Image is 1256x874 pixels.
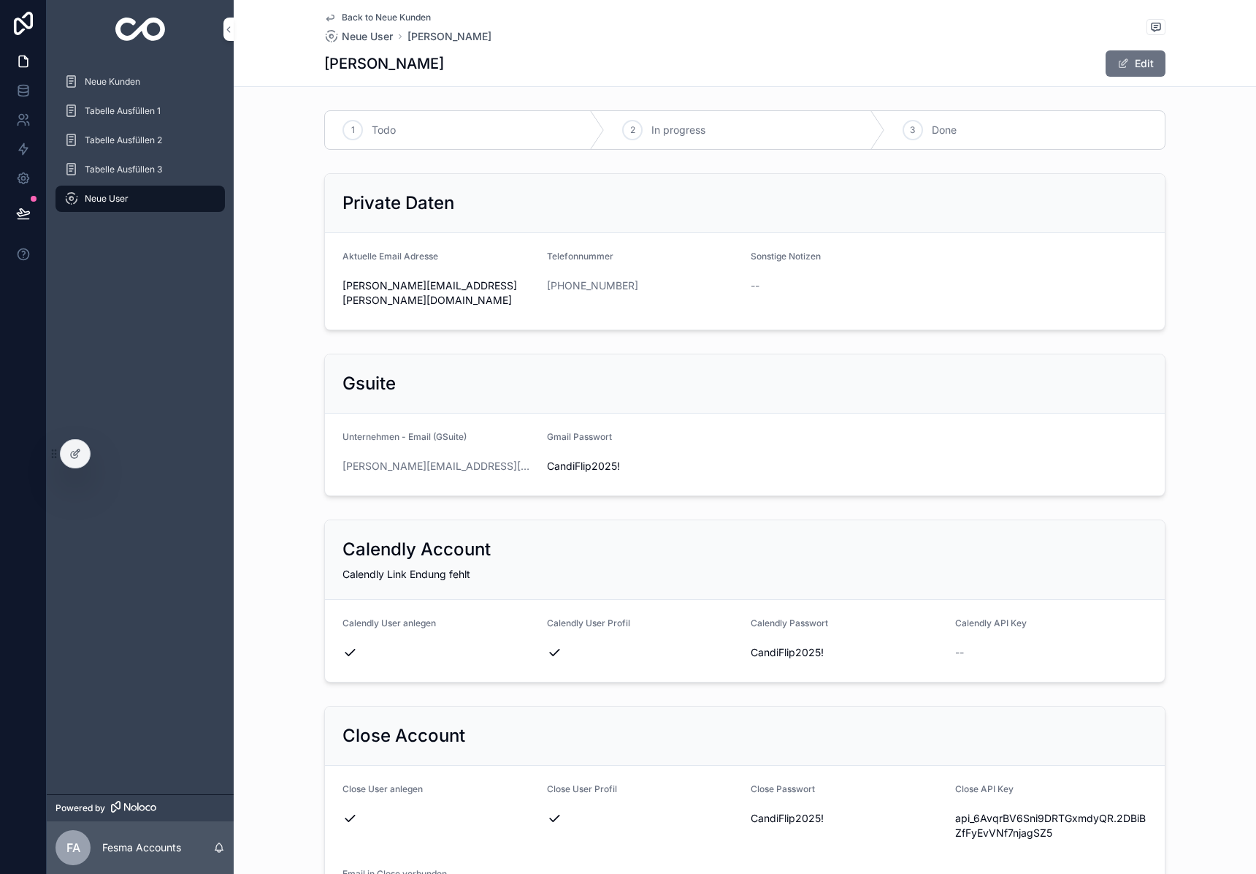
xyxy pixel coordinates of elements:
[372,123,396,137] span: Todo
[324,12,431,23] a: Back to Neue Kunden
[1106,50,1165,77] button: Edit
[955,783,1014,794] span: Close API Key
[342,29,393,44] span: Neue User
[47,58,234,231] div: scrollable content
[85,193,129,205] span: Neue User
[751,617,828,628] span: Calendly Passwort
[342,372,396,395] h2: Gsuite
[115,18,166,41] img: App logo
[342,783,423,794] span: Close User anlegen
[55,156,225,183] a: Tabelle Ausfüllen 3
[351,124,355,136] span: 1
[342,568,470,580] span: Calendly Link Endung fehlt
[342,12,431,23] span: Back to Neue Kunden
[955,617,1027,628] span: Calendly API Key
[955,645,964,660] span: --
[342,431,467,442] span: Unternehmen - Email (GSuite)
[932,123,957,137] span: Done
[751,251,821,262] span: Sonstige Notizen
[102,840,181,855] p: Fesma Accounts
[751,811,943,826] span: CandiFlip2025!
[85,164,162,175] span: Tabelle Ausfüllen 3
[955,811,1148,840] span: api_6AvqrBV6Sni9DRTGxmdyQR.2DBiBZfFyEvVNf7njagSZ5
[751,783,815,794] span: Close Passwort
[751,278,759,293] span: --
[407,29,491,44] a: [PERSON_NAME]
[55,186,225,212] a: Neue User
[85,105,161,117] span: Tabelle Ausfüllen 1
[547,783,617,794] span: Close User Profil
[55,98,225,124] a: Tabelle Ausfüllen 1
[547,459,740,474] span: CandiFlip2025!
[342,724,465,748] h2: Close Account
[910,124,915,136] span: 3
[47,794,234,821] a: Powered by
[55,127,225,153] a: Tabelle Ausfüllen 2
[55,802,105,814] span: Powered by
[324,53,444,74] h1: [PERSON_NAME]
[751,645,943,660] span: CandiFlip2025!
[547,431,612,442] span: Gmail Passwort
[85,134,162,146] span: Tabelle Ausfüllen 2
[85,76,140,88] span: Neue Kunden
[651,123,705,137] span: In progress
[342,617,436,628] span: Calendly User anlegen
[630,124,635,136] span: 2
[342,251,438,262] span: Aktuelle Email Adresse
[342,538,491,561] h2: Calendly Account
[324,29,393,44] a: Neue User
[342,191,454,215] h2: Private Daten
[66,839,80,856] span: FA
[547,617,630,628] span: Calendly User Profil
[55,69,225,95] a: Neue Kunden
[342,278,535,308] span: [PERSON_NAME][EMAIL_ADDRESS][PERSON_NAME][DOMAIN_NAME]
[547,278,638,293] a: [PHONE_NUMBER]
[547,251,613,262] span: Telefonnummer
[342,459,535,474] a: [PERSON_NAME][EMAIL_ADDRESS][DOMAIN_NAME]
